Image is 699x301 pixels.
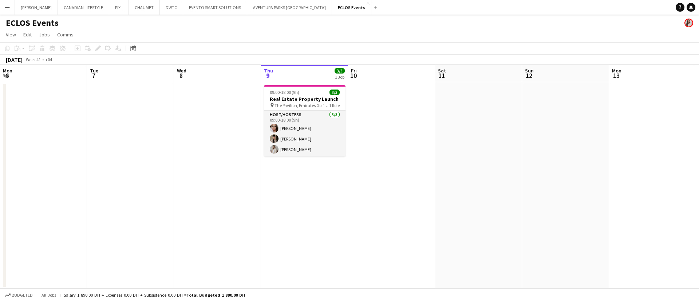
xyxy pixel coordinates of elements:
[177,67,186,74] span: Wed
[263,71,273,80] span: 9
[329,90,340,95] span: 3/3
[15,0,58,15] button: [PERSON_NAME]
[176,71,186,80] span: 8
[3,67,12,74] span: Mon
[109,0,129,15] button: PIXL
[438,67,446,74] span: Sat
[270,90,299,95] span: 09:00-18:00 (9h)
[524,71,534,80] span: 12
[12,293,33,298] span: Budgeted
[36,30,53,39] a: Jobs
[89,71,98,80] span: 7
[39,31,50,38] span: Jobs
[6,17,59,28] h1: ECLOS Events
[23,31,32,38] span: Edit
[247,0,332,15] button: AVENTURA PARKS [GEOGRAPHIC_DATA]
[335,68,345,74] span: 3/3
[45,57,52,62] div: +04
[183,0,247,15] button: EVENTO SMART SOLUTIONS
[20,30,35,39] a: Edit
[4,291,34,299] button: Budgeted
[90,67,98,74] span: Tue
[335,74,344,80] div: 1 Job
[264,111,345,157] app-card-role: Host/Hostess3/309:00-18:00 (9h)[PERSON_NAME][PERSON_NAME][PERSON_NAME]
[684,19,693,27] app-user-avatar: Ines de Puybaudet
[264,96,345,102] h3: Real Estate Property Launch
[129,0,160,15] button: CHAUMET
[332,0,371,15] button: ECLOS Events
[329,103,340,108] span: 1 Role
[6,56,23,63] div: [DATE]
[6,31,16,38] span: View
[350,71,357,80] span: 10
[611,71,621,80] span: 13
[264,85,345,157] app-job-card: 09:00-18:00 (9h)3/3Real Estate Property Launch The Pavilion, Emirates Golf Club1 RoleHost/Hostess...
[351,67,357,74] span: Fri
[3,30,19,39] a: View
[40,292,58,298] span: All jobs
[160,0,183,15] button: DWTC
[54,30,76,39] a: Comms
[525,67,534,74] span: Sun
[186,292,245,298] span: Total Budgeted 1 890.00 DH
[275,103,329,108] span: The Pavilion, Emirates Golf Club
[57,31,74,38] span: Comms
[58,0,109,15] button: CANADIAN LIFESTYLE
[437,71,446,80] span: 11
[64,292,245,298] div: Salary 1 890.00 DH + Expenses 0.00 DH + Subsistence 0.00 DH =
[2,71,12,80] span: 6
[24,57,42,62] span: Week 41
[612,67,621,74] span: Mon
[264,67,273,74] span: Thu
